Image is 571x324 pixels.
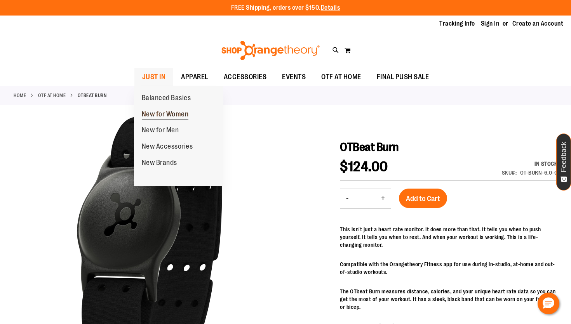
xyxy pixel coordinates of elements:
span: FINAL PUSH SALE [377,68,429,86]
span: OTBeat Burn [340,140,399,154]
span: New for Men [142,126,179,136]
span: ACCESSORIES [224,68,267,86]
a: Home [14,92,26,99]
span: Balanced Basics [142,94,191,104]
div: OT-BURN-6.0-C [520,169,558,177]
a: New Brands [134,155,185,171]
a: New for Men [134,122,187,139]
button: Decrease product quantity [340,189,354,208]
span: OTF AT HOME [321,68,361,86]
span: New Brands [142,159,177,168]
input: Product quantity [354,189,375,208]
span: In stock [534,161,557,167]
a: Balanced Basics [134,90,199,106]
img: Shop Orangetheory [220,41,321,60]
span: $124.00 [340,159,388,175]
div: Availability [502,160,558,168]
p: This isn't just a heart rate monitor. It does more than that. It tells you when to push yourself.... [340,225,557,249]
a: APPAREL [173,68,216,86]
span: Feedback [560,142,568,172]
span: EVENTS [282,68,306,86]
p: The OTbeat Burn measures distance, calories, and your unique heart rate data so you can get the m... [340,288,557,311]
a: Tracking Info [439,19,475,28]
span: New for Women [142,110,189,120]
a: OTF AT HOME [313,68,369,86]
span: Add to Cart [406,194,440,203]
a: EVENTS [274,68,313,86]
button: Increase product quantity [375,189,391,208]
span: New Accessories [142,142,193,152]
strong: SKU [502,170,517,176]
a: Sign In [481,19,500,28]
p: FREE Shipping, orders over $150. [231,3,340,12]
a: FINAL PUSH SALE [369,68,437,86]
button: Hello, have a question? Let’s chat. [538,293,559,314]
a: JUST IN [134,68,174,86]
a: Details [321,4,340,11]
a: New Accessories [134,139,201,155]
a: OTF AT HOME [38,92,66,99]
span: APPAREL [181,68,208,86]
a: ACCESSORIES [216,68,275,86]
span: JUST IN [142,68,166,86]
button: Feedback - Show survey [556,133,571,191]
strong: OTBeat Burn [78,92,107,99]
ul: JUST IN [134,86,223,187]
p: Compatible with the Orangetheory Fitness app for use during in-studio, at-home and out-of-studio ... [340,260,557,276]
a: Create an Account [512,19,564,28]
a: New for Women [134,106,197,123]
button: Add to Cart [399,189,447,208]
